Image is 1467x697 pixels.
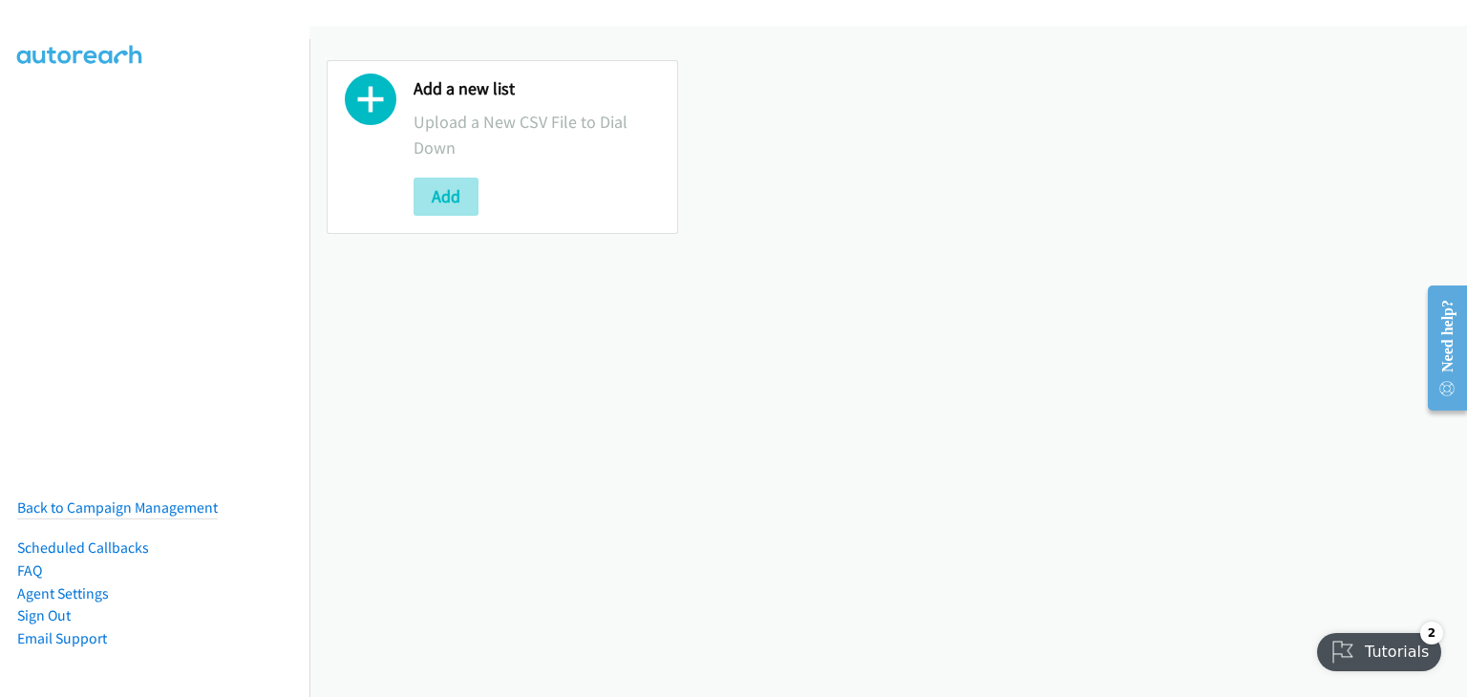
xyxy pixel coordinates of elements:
iframe: Resource Center [1413,272,1467,424]
button: Add [414,178,478,216]
a: Sign Out [17,606,71,624]
a: Email Support [17,629,107,647]
iframe: Checklist [1306,614,1453,683]
a: Agent Settings [17,584,109,602]
p: Upload a New CSV File to Dial Down [414,109,660,160]
a: Back to Campaign Management [17,498,218,517]
h2: Add a new list [414,78,660,100]
a: Scheduled Callbacks [17,539,149,557]
a: FAQ [17,561,42,580]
